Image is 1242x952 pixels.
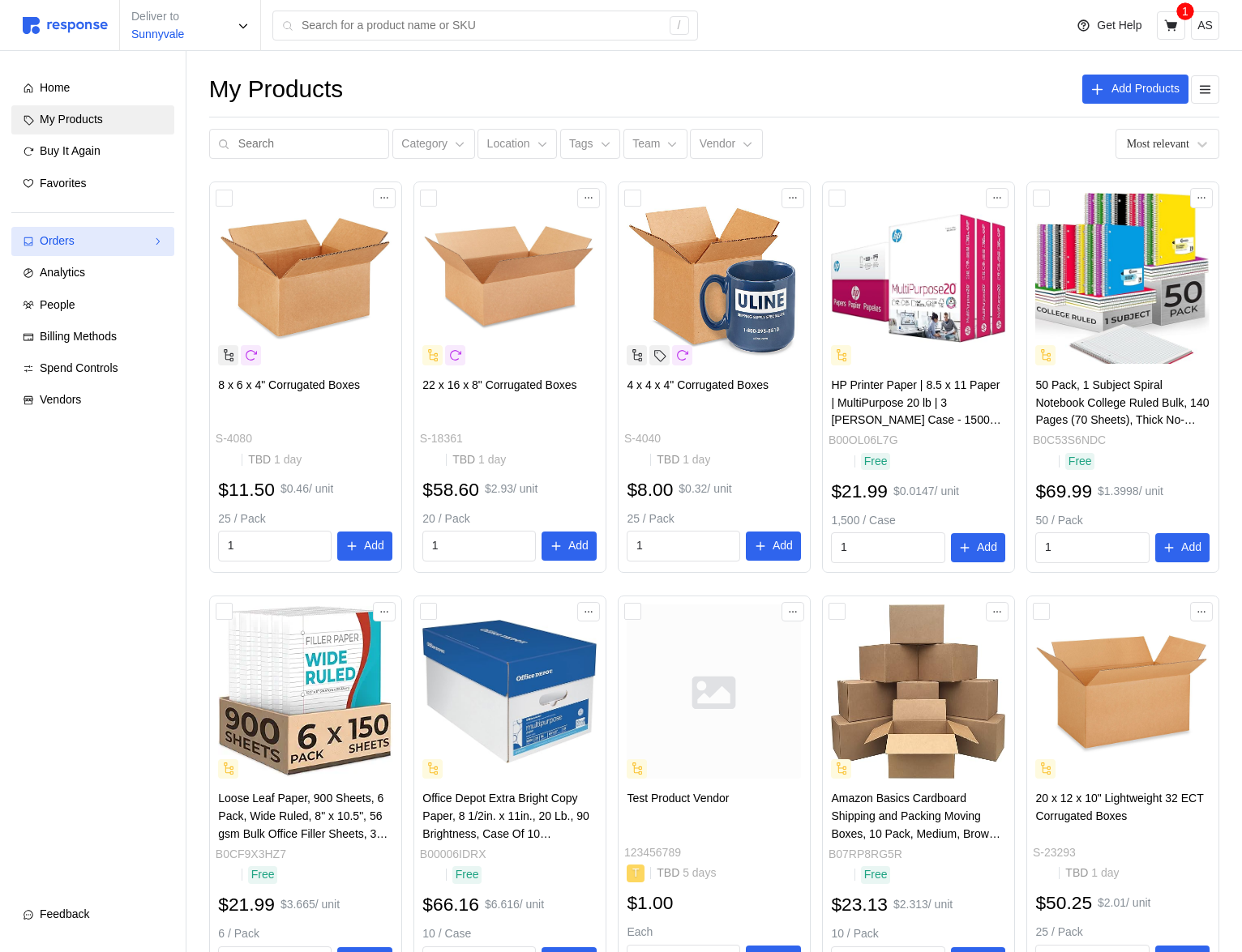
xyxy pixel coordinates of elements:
p: B07RP8RG5R [829,846,902,864]
span: Analytics [40,266,85,279]
p: B00OL06L7G [829,432,898,450]
p: 1,500 / Case [831,512,1005,530]
input: Qty [432,531,527,561]
span: Feedback [40,907,89,920]
button: Add [951,533,1006,562]
button: Add Products [1082,75,1188,104]
p: Add [977,539,997,557]
span: 1 day [679,453,710,466]
div: Orders [40,233,146,250]
img: S-4040 [627,191,801,365]
p: S-18361 [420,430,463,448]
p: $3.665 / unit [281,896,340,914]
p: 25 / Pack [218,510,392,528]
h2: $50.25 [1035,890,1092,916]
span: Billing Methods [40,330,117,343]
button: Feedback [11,900,174,929]
p: S-4080 [216,430,252,448]
span: Buy It Again [40,144,101,157]
span: Test Product Vendor [627,792,729,805]
button: AS [1191,11,1219,40]
a: Analytics [11,258,174,288]
p: 123456789 [624,844,681,862]
input: Qty [228,531,323,561]
p: Tags [569,135,593,153]
p: Category [401,135,448,153]
p: Team [632,135,660,153]
input: Search for a product name or SKU [302,11,661,41]
p: Vendor [700,135,735,153]
span: Amazon Basics Cardboard Shipping and Packing Moving Boxes, 10 Pack, Medium, Brown, 18" x 14" x 12" [831,792,1000,857]
p: $2.93 / unit [485,480,537,498]
p: TBD [248,451,302,469]
p: B0CF9X3HZ7 [216,846,286,864]
span: 22 x 16 x 8" Corrugated Boxes [422,378,576,391]
button: Add [542,531,597,561]
a: Vendors [11,386,174,415]
button: Vendor [690,129,762,160]
p: Each [627,924,801,941]
a: People [11,291,174,320]
a: Billing Methods [11,322,174,352]
p: $0.0147 / unit [893,483,959,501]
span: 1 day [271,453,302,466]
p: $2.01 / unit [1098,894,1150,912]
p: TBD [657,864,716,882]
p: TBD [1065,864,1119,882]
span: Home [40,81,70,94]
span: 50 Pack, 1 Subject Spiral Notebook College Ruled Bulk, 140 Pages (70 Sheets), Thick No-Bleed Pape... [1035,378,1210,479]
img: 61VbZitEVcL._AC_SX466_.jpg [422,604,597,779]
p: Add [773,537,793,555]
p: B0C53S6NDC [1033,432,1106,450]
p: $0.46 / unit [281,480,333,498]
img: S-18361 [422,191,597,365]
p: S-4040 [624,430,661,448]
img: 71IurvPqV9L.__AC_SX300_SY300_QL70_FMwebp_.jpg [218,604,392,779]
p: $2.313 / unit [893,896,953,914]
input: Qty [636,531,731,561]
p: Get Help [1097,17,1141,35]
h2: $11.50 [218,477,275,502]
div: Most relevant [1127,135,1189,152]
input: Qty [841,533,936,562]
h2: $8.00 [627,477,673,502]
p: Free [864,866,888,884]
img: 81nxXP6Q5cL._AC_SX425_.jpg [831,604,1005,779]
p: 50 / Pack [1035,512,1210,530]
p: Sunnyvale [131,26,184,44]
p: Add Products [1111,80,1180,98]
p: TBD [657,451,710,469]
p: 10 / Case [422,925,597,943]
p: Free [251,866,275,884]
p: $1.3998 / unit [1098,483,1163,501]
div: / [670,16,689,36]
p: Add [1181,539,1201,557]
p: Deliver to [131,8,184,26]
button: Add [1155,533,1210,562]
input: Search [238,130,380,159]
img: 810ItUyjRiL._AC_SX466_.jpg [1035,191,1210,365]
h2: $1.00 [627,890,673,916]
span: 5 days [679,866,716,879]
p: 10 / Pack [831,925,1005,943]
button: Tags [560,129,621,160]
h2: $69.99 [1035,479,1092,504]
p: Location [487,135,530,153]
span: People [40,298,75,311]
button: Add [746,531,801,561]
button: Team [623,129,687,160]
span: Spend Controls [40,361,118,374]
a: Home [11,74,174,103]
a: Favorites [11,169,174,199]
p: 1 [1182,2,1188,20]
p: Free [1069,453,1092,471]
p: T [632,864,640,882]
span: Office Depot Extra Bright Copy Paper, 8 1/2in. x 11in., 20 Lb., 90 Brightness, Case Of 10 [PERSON... [422,792,589,857]
p: 25 / Pack [1035,924,1210,941]
span: 8 x 6 x 4" Corrugated Boxes [218,378,360,391]
button: Add [337,531,392,561]
a: Buy It Again [11,137,174,166]
button: Get Help [1067,11,1151,41]
span: Favorites [40,177,87,190]
p: Add [568,537,589,555]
